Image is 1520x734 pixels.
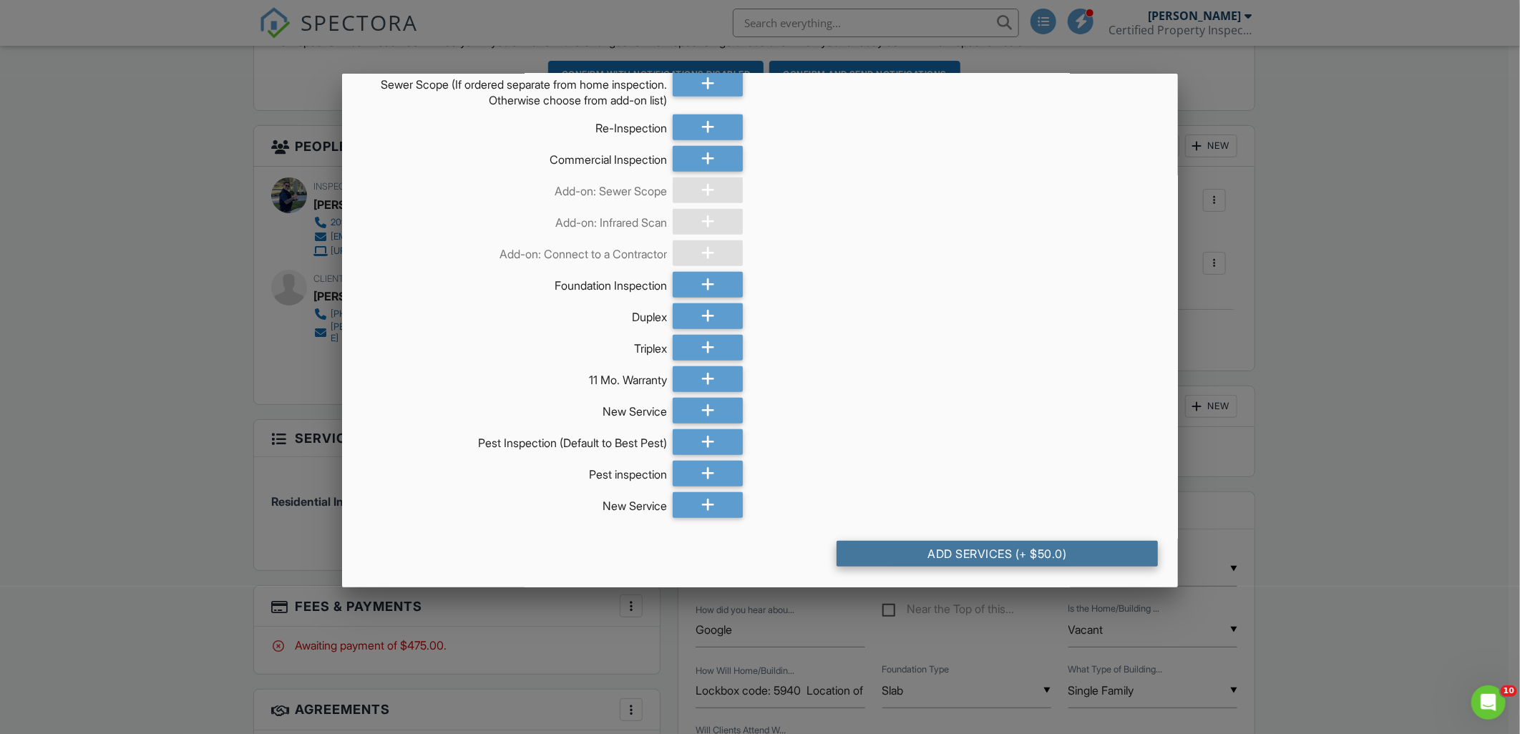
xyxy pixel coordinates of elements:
div: Triplex [362,335,667,356]
div: New Service [362,492,667,514]
div: Add-on: Connect to a Contractor [362,240,667,262]
div: Pest Inspection (Default to Best Pest) [362,429,667,451]
div: Add-on: Infrared Scan [362,209,667,230]
iframe: Intercom live chat [1471,685,1506,720]
div: Duplex [362,303,667,325]
div: Sewer Scope (If ordered separate from home inspection. Otherwise choose from add-on list) [362,71,667,109]
div: Foundation Inspection [362,272,667,293]
div: Add-on: Sewer Scope [362,177,667,199]
div: Pest inspection [362,461,667,482]
div: Add Services (+ $50.0) [837,541,1158,567]
div: Re-Inspection [362,114,667,136]
span: 10 [1501,685,1517,697]
div: New Service [362,398,667,419]
div: Commercial Inspection [362,146,667,167]
div: 11 Mo. Warranty [362,366,667,388]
